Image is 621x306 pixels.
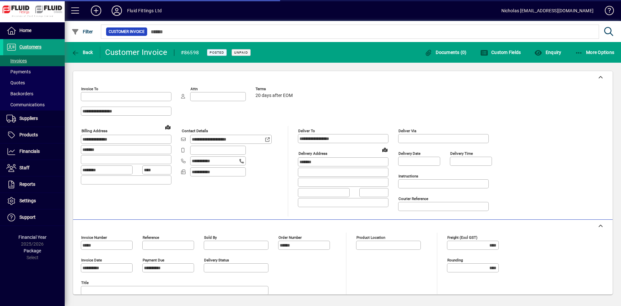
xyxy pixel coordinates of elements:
span: Posted [210,50,224,55]
button: More Options [573,47,616,58]
a: Backorders [3,88,65,99]
span: Payments [6,69,31,74]
mat-label: Product location [356,235,385,240]
span: Financial Year [18,235,47,240]
span: Suppliers [19,116,38,121]
button: Back [70,47,95,58]
button: Add [86,5,106,16]
mat-label: Sold by [204,235,217,240]
span: Customer Invoice [109,28,145,35]
span: Products [19,132,38,137]
span: More Options [575,50,615,55]
a: View on map [163,122,173,132]
span: Enquiry [534,50,561,55]
mat-label: Invoice To [81,87,98,91]
span: 20 days after EOM [256,93,293,98]
div: Nicholas [EMAIL_ADDRESS][DOMAIN_NAME] [501,5,594,16]
a: Payments [3,66,65,77]
button: Documents (0) [423,47,468,58]
div: Fluid Fittings Ltd [127,5,162,16]
a: Suppliers [3,111,65,127]
mat-label: Freight (excl GST) [447,235,477,240]
mat-label: Reference [143,235,159,240]
a: Reports [3,176,65,193]
span: Customers [19,44,41,49]
mat-label: Attn [191,87,198,91]
mat-label: Delivery date [398,151,420,156]
button: Enquiry [533,47,563,58]
span: Quotes [6,80,25,85]
span: Home [19,28,31,33]
app-page-header-button: Back [65,47,100,58]
span: Communications [6,102,45,107]
mat-label: Deliver To [298,129,315,133]
a: Support [3,209,65,226]
a: Home [3,23,65,39]
span: Back [71,50,93,55]
div: Customer Invoice [105,47,168,58]
a: Quotes [3,77,65,88]
mat-label: Deliver via [398,129,416,133]
mat-label: Delivery status [204,258,229,262]
span: Unpaid [234,50,248,55]
a: Products [3,127,65,143]
mat-label: Instructions [398,174,418,178]
mat-label: Invoice date [81,258,102,262]
a: Financials [3,143,65,160]
a: Settings [3,193,65,209]
button: Custom Fields [479,47,523,58]
span: Filter [71,29,93,34]
span: Documents (0) [425,50,467,55]
a: View on map [380,144,390,155]
span: Backorders [6,91,33,96]
a: Staff [3,160,65,176]
mat-label: Order number [278,235,302,240]
span: Staff [19,165,29,170]
mat-label: Payment due [143,258,164,262]
a: Communications [3,99,65,110]
div: #86598 [181,47,199,58]
a: Invoices [3,55,65,66]
span: Terms [256,87,294,91]
mat-label: Courier Reference [398,196,428,201]
mat-label: Title [81,280,89,285]
button: Filter [70,26,95,37]
span: Support [19,215,36,220]
span: Settings [19,198,36,203]
mat-label: Rounding [447,258,463,262]
span: Custom Fields [480,50,521,55]
span: Package [24,248,41,253]
span: Reports [19,182,35,187]
mat-label: Delivery time [450,151,473,156]
mat-label: Invoice number [81,235,107,240]
button: Profile [106,5,127,16]
span: Invoices [6,58,27,63]
a: Knowledge Base [600,1,613,22]
span: Financials [19,149,40,154]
